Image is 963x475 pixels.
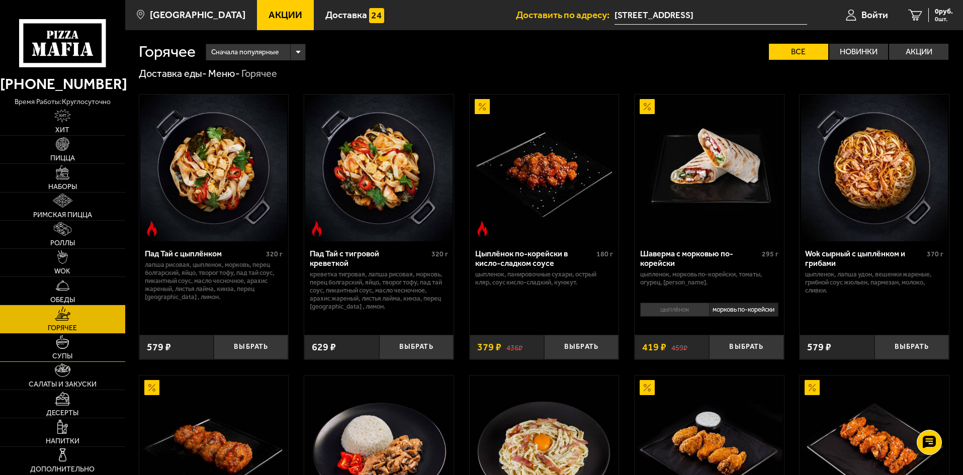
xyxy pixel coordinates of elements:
[139,94,289,241] a: Острое блюдоПад Тай с цыплёнком
[150,10,245,20] span: [GEOGRAPHIC_DATA]
[33,212,92,219] span: Римская пицца
[805,249,924,268] div: Wok сырный с цыплёнком и грибами
[310,249,429,268] div: Пад Тай с тигровой креветкой
[709,335,783,359] button: Выбрать
[208,67,240,79] a: Меню-
[139,44,196,60] h1: Горячее
[48,325,77,332] span: Горячее
[304,94,454,241] a: Острое блюдоПад Тай с тигровой креветкой
[935,16,953,22] span: 0 шт.
[310,270,448,311] p: креветка тигровая, лапша рисовая, морковь, перец болгарский, яйцо, творог тофу, пад тай соус, пик...
[640,270,778,287] p: цыпленок, морковь по-корейски, томаты, огурец, [PERSON_NAME].
[800,94,949,241] a: Wok сырный с цыплёнком и грибами
[29,381,97,388] span: Салаты и закуски
[50,297,75,304] span: Обеды
[144,221,159,236] img: Острое блюдо
[470,94,619,241] a: АкционныйОстрое блюдоЦыплёнок по-корейски в кисло-сладком соусе
[214,335,288,359] button: Выбрать
[50,240,75,247] span: Роллы
[305,94,452,241] img: Пад Тай с тигровой креветкой
[829,44,889,60] label: Новинки
[544,335,619,359] button: Выбрать
[615,6,807,25] input: Ваш адрес доставки
[266,250,283,258] span: 320 г
[241,67,277,80] div: Горячее
[642,342,666,352] span: 419 ₽
[369,8,384,23] img: 15daf4d41897b9f0e9f617042186c801.svg
[211,43,279,62] span: Сначала популярные
[140,94,287,241] img: Пад Тай с цыплёнком
[635,299,784,327] div: 0
[596,250,613,258] span: 180 г
[50,155,75,162] span: Пицца
[640,249,759,268] div: Шаверма с морковью по-корейски
[516,10,615,20] span: Доставить по адресу:
[147,342,171,352] span: 579 ₽
[805,380,820,395] img: Акционный
[379,335,454,359] button: Выбрать
[801,94,948,241] img: Wok сырный с цыплёнком и грибами
[762,250,778,258] span: 295 г
[935,8,953,15] span: 0 руб.
[475,221,490,236] img: Острое блюдо
[475,99,490,114] img: Акционный
[139,67,207,79] a: Доставка еды-
[46,410,78,417] span: Десерты
[640,380,655,395] img: Акционный
[52,353,72,360] span: Супы
[475,270,614,287] p: цыпленок, панировочные сухари, острый кляр, Соус кисло-сладкий, кунжут.
[477,342,501,352] span: 379 ₽
[889,44,948,60] label: Акции
[431,250,448,258] span: 320 г
[145,249,264,258] div: Пад Тай с цыплёнком
[55,127,69,134] span: Хит
[807,342,831,352] span: 579 ₽
[144,380,159,395] img: Акционный
[30,466,95,473] span: Дополнительно
[927,250,943,258] span: 370 г
[471,94,618,241] img: Цыплёнок по-корейски в кисло-сладком соусе
[874,335,949,359] button: Выбрать
[640,99,655,114] img: Акционный
[54,268,70,275] span: WOK
[325,10,367,20] span: Доставка
[769,44,828,60] label: Все
[312,342,336,352] span: 629 ₽
[640,303,709,317] li: цыплёнок
[48,183,77,191] span: Наборы
[805,270,943,295] p: цыпленок, лапша удон, вешенки жареные, грибной соус Жюльен, пармезан, молоко, сливки.
[861,10,888,20] span: Войти
[269,10,302,20] span: Акции
[635,94,784,241] a: АкционныйШаверма с морковью по-корейски
[145,261,283,301] p: лапша рисовая, цыпленок, морковь, перец болгарский, яйцо, творог тофу, пад тай соус, пикантный со...
[309,221,324,236] img: Острое блюдо
[671,342,687,352] s: 459 ₽
[475,249,594,268] div: Цыплёнок по-корейски в кисло-сладком соусе
[636,94,782,241] img: Шаверма с морковью по-корейски
[506,342,522,352] s: 436 ₽
[615,6,807,25] span: Пулковское шоссе, 42к6
[46,438,79,445] span: Напитки
[709,303,778,317] li: морковь по-корейски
